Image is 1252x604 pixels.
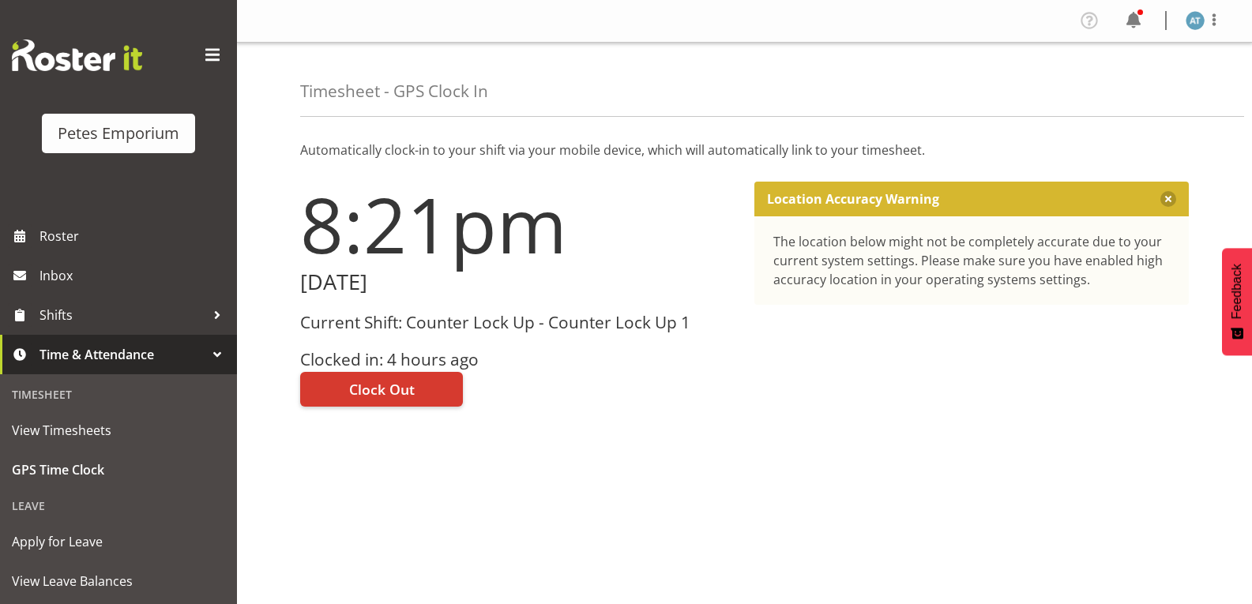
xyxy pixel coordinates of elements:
a: View Timesheets [4,411,233,450]
span: GPS Time Clock [12,458,225,482]
span: Shifts [39,303,205,327]
img: Rosterit website logo [12,39,142,71]
img: alex-micheal-taniwha5364.jpg [1186,11,1205,30]
span: Feedback [1230,264,1244,319]
a: View Leave Balances [4,561,233,601]
span: View Leave Balances [12,569,225,593]
button: Feedback - Show survey [1222,248,1252,355]
span: Inbox [39,264,229,287]
a: Apply for Leave [4,522,233,561]
h4: Timesheet - GPS Clock In [300,82,488,100]
span: Clock Out [349,379,415,400]
span: View Timesheets [12,418,225,442]
h3: Current Shift: Counter Lock Up - Counter Lock Up 1 [300,313,735,332]
span: Apply for Leave [12,530,225,553]
div: Leave [4,490,233,522]
button: Clock Out [300,372,463,407]
div: Petes Emporium [58,122,179,145]
p: Automatically clock-in to your shift via your mobile device, which will automatically link to you... [300,141,1189,159]
h2: [DATE] [300,270,735,294]
h1: 8:21pm [300,182,735,267]
p: Location Accuracy Warning [767,191,939,207]
span: Roster [39,224,229,248]
div: Timesheet [4,378,233,411]
span: Time & Attendance [39,343,205,366]
h3: Clocked in: 4 hours ago [300,351,735,369]
div: The location below might not be completely accurate due to your current system settings. Please m... [773,232,1171,289]
button: Close message [1160,191,1176,207]
a: GPS Time Clock [4,450,233,490]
